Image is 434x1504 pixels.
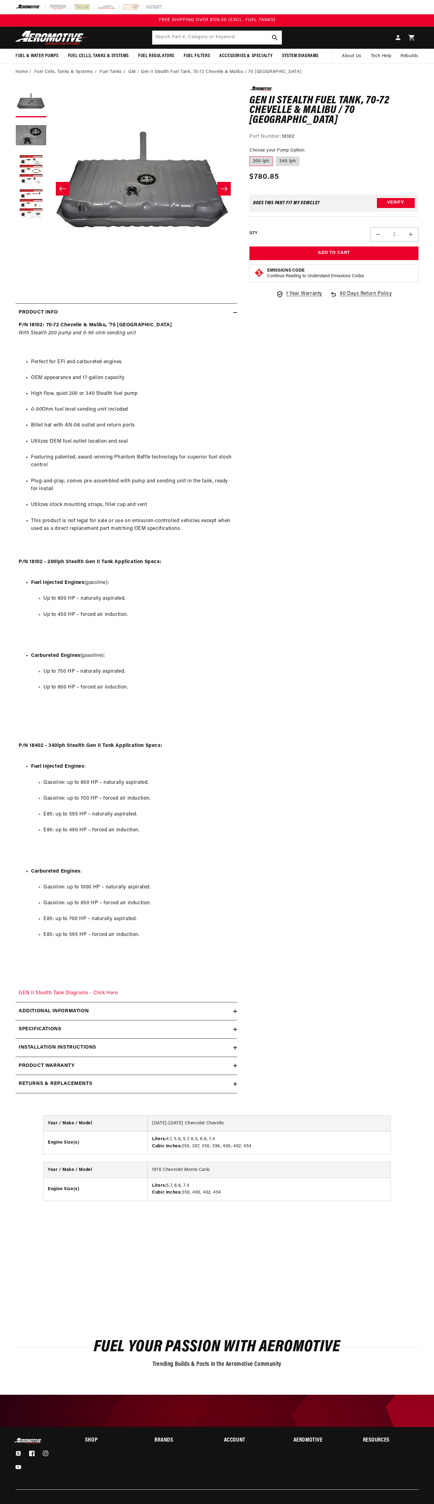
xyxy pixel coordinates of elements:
summary: Installation Instructions [16,1039,237,1057]
li: E85: up to 595 HP – naturally aspirated. [43,811,234,819]
summary: Additional information [16,1002,237,1020]
a: 90 Days Return Policy [330,290,392,304]
a: GEN II Stealth Tank Diagrams - Click Here [19,991,118,996]
strong: Liters: [152,1183,166,1188]
h2: Fuel Your Passion with Aeromotive [16,1340,418,1354]
em: With Stealth 200 pump and 0-90 ohm sending unit [19,331,136,336]
span: Trending Builds & Posts in the Aeromotive Community [153,1361,281,1367]
strong: P/N 18102 - 200lph Stealth Gen II Tank Application Specs: [19,559,161,564]
strong: Carbureted Engines [31,869,80,874]
h2: Specifications [19,1025,61,1033]
li: E85: up to 595 HP – forced air induction. [43,931,234,939]
strong: P/N 18102: 70-72 Chevelle & Malibu, '70 [GEOGRAPHIC_DATA] [19,323,172,327]
span: About Us [342,54,361,58]
summary: Fuel Cells, Tanks & Systems [63,49,133,63]
th: Engine Size(s) [43,1131,148,1154]
li: Gasoline: up to 700 HP – forced air induction. [43,795,234,803]
td: 4.1, 5.0, 5.7, 6.5, 6.6, 7.4 250, 307, 350, 396, 400, 402, 454 [148,1131,391,1154]
h2: Product warranty [19,1062,75,1070]
td: 1970 Chevrolet Monte Carlo [148,1162,391,1178]
span: Fuel Regulators [138,53,174,59]
li: (gasoline): [31,579,234,644]
h2: Installation Instructions [19,1044,96,1052]
li: (gasoline): [31,652,234,717]
li: Gasoline: up to 850 HP – forced air induction. [43,899,234,907]
a: About Us [337,49,366,64]
legend: Choose your Pump Option: [249,147,306,154]
img: Emissions code [254,268,264,278]
p: Continue Reading to Understand Emissions Codes [267,273,364,279]
strong: Liters: [152,1137,166,1141]
button: Emissions CodeContinue Reading to Understand Emissions Codes [267,268,364,279]
li: Up to 600 HP – naturally aspirated. [43,595,234,603]
summary: Fuel & Water Pumps [11,49,63,63]
span: 1 Year Warranty [286,290,322,298]
li: Ohm fuel level sending unit included [31,406,234,414]
span: Fuel Cells, Tanks & Systems [68,53,129,59]
span: System Diagrams [282,53,319,59]
span: Fuel Filters [184,53,210,59]
h1: Gen II Stealth Fuel Tank, 70-72 Chevelle & Malibu / 70 [GEOGRAPHIC_DATA] [249,96,418,125]
button: Load image 1 in gallery view [16,86,47,117]
button: Search Part #, Category or Keyword [268,31,282,44]
h2: Product Info [19,309,58,317]
span: Tech Help [371,53,391,60]
li: Utilizes OEM fuel outlet location and seal [31,438,234,446]
li: : [31,763,234,860]
li: OEM appearance and 17-gallon capacity [31,374,234,382]
strong: Emissions Code [267,268,305,273]
summary: Rebuilds [396,49,423,64]
button: Slide left [56,182,69,196]
summary: Product warranty [16,1057,237,1075]
nav: breadcrumbs [16,69,418,75]
media-gallery: Gallery Viewer [16,86,237,291]
a: Home [16,69,28,75]
button: Add to Cart [249,246,418,260]
summary: Brands [154,1438,210,1443]
em: 0-90 [31,407,42,412]
li: : [31,868,234,964]
summary: Fuel Filters [179,49,215,63]
li: E85: up to 700 HP – naturally aspirated. [43,915,234,923]
span: $780.85 [249,171,279,183]
label: 340 lph [276,156,299,166]
strong: Fuel Injected Engines [31,764,84,769]
li: Perfect for EFI and carbureted engines [31,358,234,366]
li: Fuel Cells, Tanks & Systems [34,69,98,75]
strong: P/N 18402 - 340lph Stealth Gen II Tank Application Specs: [19,743,162,748]
th: Engine Size(s) [43,1178,148,1200]
summary: Returns & replacements [16,1075,237,1093]
span: FREE SHIPPING OVER $109.00 (EXCL. FUEL TANKS) [159,18,275,22]
a: GM [128,69,136,75]
img: Aeromotive [13,1438,44,1444]
li: Gasoline: up to 1000 HP – naturally aspirated. [43,883,234,892]
li: Featuring patented, award-winning Phantom Baffle technology for superior fuel slosh control [31,454,234,469]
summary: Resources [363,1438,418,1443]
strong: 18102 [282,134,295,139]
summary: Aeromotive [293,1438,349,1443]
summary: Product Info [16,304,237,322]
th: Year / Make / Model [43,1116,148,1131]
h2: Returns & replacements [19,1080,92,1088]
td: [DATE]-[DATE] Chevrolet Chevelle [148,1116,391,1131]
li: Up to 750 HP – naturally aspirated. [43,668,234,676]
li: Billet hat with AN-06 outlet and return ports [31,422,234,430]
span: Rebuilds [400,53,418,60]
summary: Shop [85,1438,141,1443]
li: Plug-and-play; comes pre-assembled with pump and sending unit in the tank, ready for install [31,477,234,493]
button: Load image 4 in gallery view [16,189,47,220]
button: Load image 2 in gallery view [16,120,47,151]
li: Utilizes stock mounting straps, filler cap and vent [31,501,234,509]
td: 5.7, 6.6, 7.4 350, 400, 402, 454 [148,1178,391,1200]
strong: Fuel Injected Engines [31,580,84,585]
li: Gen II Stealth Fuel Tank, 70-72 Chevelle & Malibu / 70 [GEOGRAPHIC_DATA] [141,69,302,75]
input: Search Part #, Category or Keyword [152,31,282,44]
summary: Fuel Regulators [133,49,179,63]
li: E85: up to 490 HP – forced air induction. [43,826,234,834]
h2: Additional information [19,1007,89,1015]
img: Aeromotive [13,30,91,45]
a: Fuel Tanks [100,69,122,75]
